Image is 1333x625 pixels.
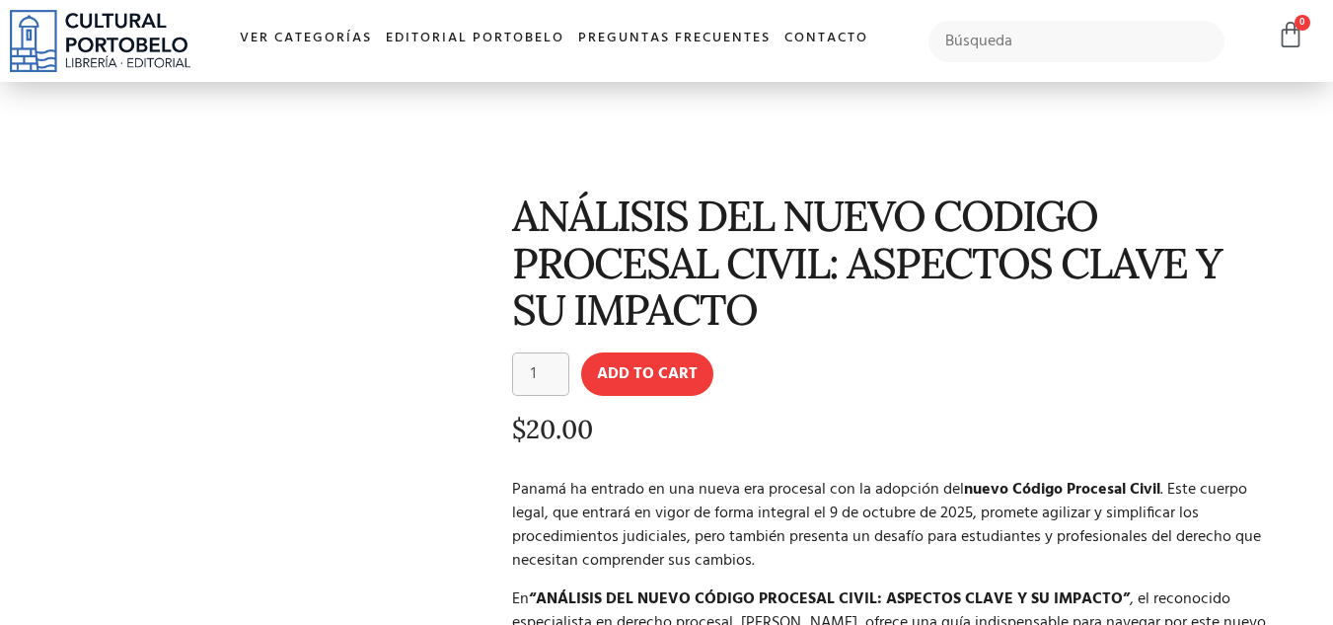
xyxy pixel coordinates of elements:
bdi: 20.00 [512,413,593,445]
button: Add to cart [581,352,713,396]
strong: nuevo Código Procesal Civil [964,477,1160,503]
input: Product quantity [512,352,569,396]
p: Panamá ha entrado en una nueva era procesal con la adopción del . Este cuerpo legal, que entrará ... [512,478,1283,573]
a: 0 [1277,21,1304,49]
strong: “ANÁLISIS DEL NUEVO CÓDIGO PROCESAL CIVIL: ASPECTOS CLAVE Y SU IMPACTO” [529,586,1130,612]
a: Ver Categorías [233,18,379,60]
h1: ANÁLISIS DEL NUEVO CODIGO PROCESAL CIVIL: ASPECTOS CLAVE Y SU IMPACTO [512,193,1283,333]
a: Preguntas frecuentes [571,18,778,60]
a: Editorial Portobelo [379,18,571,60]
span: $ [512,413,526,445]
a: Contacto [778,18,875,60]
input: Búsqueda [928,21,1225,62]
span: 0 [1295,15,1310,31]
